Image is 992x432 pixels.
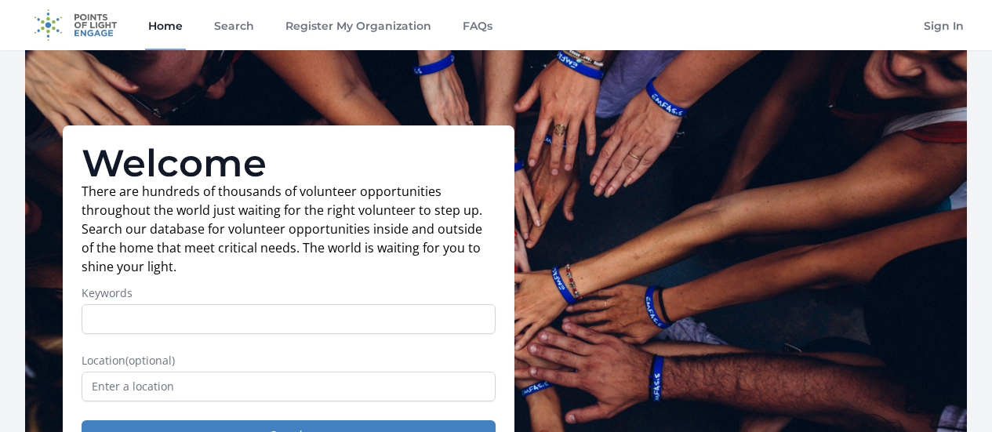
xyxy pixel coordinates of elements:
[82,144,496,182] h1: Welcome
[125,353,175,368] span: (optional)
[82,285,496,301] label: Keywords
[82,182,496,276] p: There are hundreds of thousands of volunteer opportunities throughout the world just waiting for ...
[82,372,496,401] input: Enter a location
[82,353,496,368] label: Location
